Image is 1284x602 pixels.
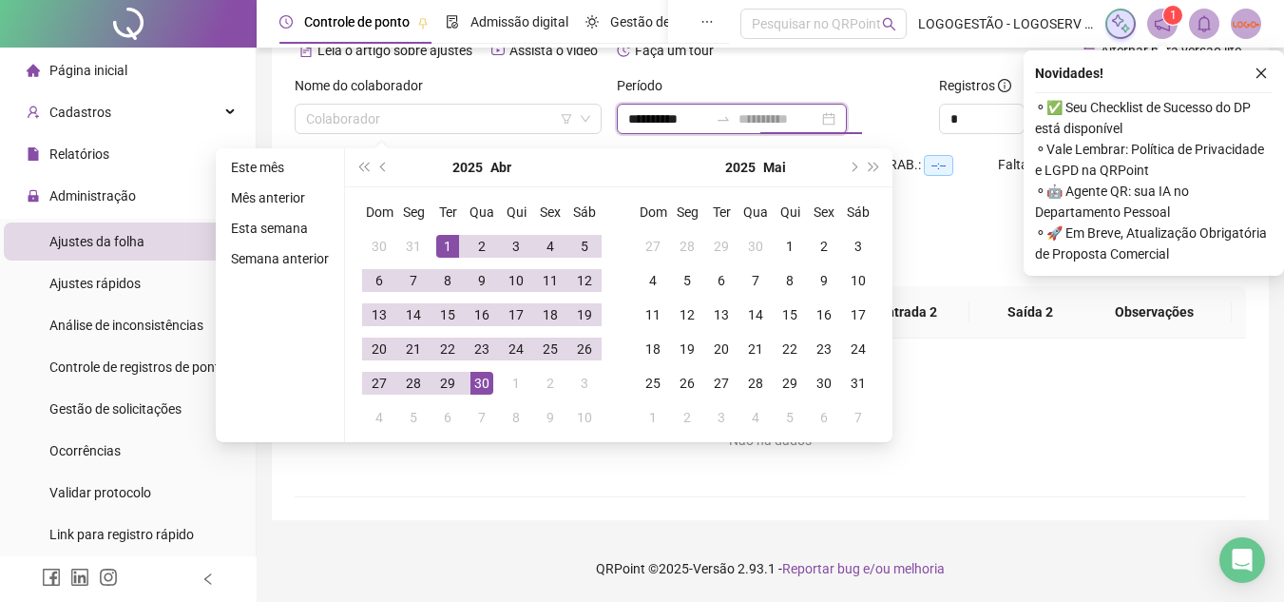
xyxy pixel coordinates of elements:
[533,332,567,366] td: 2025-04-25
[431,400,465,435] td: 2025-05-06
[362,400,396,435] td: 2025-05-04
[362,366,396,400] td: 2025-04-27
[617,44,630,57] span: history
[642,338,664,360] div: 18
[773,366,807,400] td: 2025-05-29
[585,15,599,29] span: sun
[567,332,602,366] td: 2025-04-26
[716,111,731,126] span: swap-right
[49,188,136,204] span: Administração
[465,332,499,366] td: 2025-04-23
[842,148,863,186] button: next-year
[49,105,111,120] span: Cadastros
[499,298,533,332] td: 2025-04-17
[847,303,870,326] div: 17
[676,406,699,429] div: 2
[304,14,410,29] span: Controle de ponto
[465,366,499,400] td: 2025-04-30
[431,332,465,366] td: 2025-04-22
[744,372,767,395] div: 28
[431,366,465,400] td: 2025-04-29
[693,561,735,576] span: Versão
[396,400,431,435] td: 2025-05-05
[807,195,841,229] th: Sex
[436,372,459,395] div: 29
[704,229,738,263] td: 2025-04-29
[642,235,664,258] div: 27
[676,303,699,326] div: 12
[431,298,465,332] td: 2025-04-15
[470,235,493,258] div: 2
[573,303,596,326] div: 19
[676,269,699,292] div: 5
[744,303,767,326] div: 14
[561,113,572,125] span: filter
[773,332,807,366] td: 2025-05-22
[636,195,670,229] th: Dom
[642,303,664,326] div: 11
[505,235,527,258] div: 3
[533,229,567,263] td: 2025-04-04
[70,568,89,587] span: linkedin
[841,366,875,400] td: 2025-05-31
[1035,97,1273,139] span: ⚬ ✅ Seu Checklist de Sucesso do DP está disponível
[704,195,738,229] th: Ter
[436,303,459,326] div: 15
[49,146,109,162] span: Relatórios
[42,568,61,587] span: facebook
[539,303,562,326] div: 18
[396,195,431,229] th: Seg
[567,400,602,435] td: 2025-05-10
[813,372,835,395] div: 30
[223,186,336,209] li: Mês anterior
[465,263,499,298] td: 2025-04-09
[813,406,835,429] div: 6
[573,372,596,395] div: 3
[1219,537,1265,583] div: Open Intercom Messenger
[362,332,396,366] td: 2025-04-20
[295,75,435,96] label: Nome do colaborador
[841,332,875,366] td: 2025-05-24
[499,332,533,366] td: 2025-04-24
[1035,139,1273,181] span: ⚬ Vale Lembrar: Política de Privacidade e LGPD na QRPoint
[470,338,493,360] div: 23
[1232,10,1260,38] img: 2423
[617,75,675,96] label: Período
[417,17,429,29] span: pushpin
[573,269,596,292] div: 12
[841,229,875,263] td: 2025-05-03
[763,148,786,186] button: month panel
[201,573,215,586] span: left
[539,372,562,395] div: 2
[773,229,807,263] td: 2025-05-01
[431,195,465,229] th: Ter
[778,235,801,258] div: 1
[841,195,875,229] th: Sáb
[499,195,533,229] th: Qui
[807,229,841,263] td: 2025-05-02
[533,263,567,298] td: 2025-04-11
[27,189,40,203] span: lock
[725,148,756,186] button: year panel
[368,338,391,360] div: 20
[704,263,738,298] td: 2025-05-06
[567,366,602,400] td: 2025-05-03
[710,235,733,258] div: 29
[918,13,1094,34] span: LOGOGESTÃO - LOGOSERV ADMINISTRAÇÃO DE CONDOMINIOS
[841,298,875,332] td: 2025-05-17
[1154,15,1171,32] span: notification
[807,400,841,435] td: 2025-06-06
[636,263,670,298] td: 2025-05-04
[636,400,670,435] td: 2025-06-01
[505,406,527,429] div: 8
[676,372,699,395] div: 26
[782,561,945,576] span: Reportar bug e/ou melhoria
[470,406,493,429] div: 7
[465,298,499,332] td: 2025-04-16
[773,263,807,298] td: 2025-05-08
[738,298,773,332] td: 2025-05-14
[1255,67,1268,80] span: close
[813,303,835,326] div: 16
[431,229,465,263] td: 2025-04-01
[738,263,773,298] td: 2025-05-07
